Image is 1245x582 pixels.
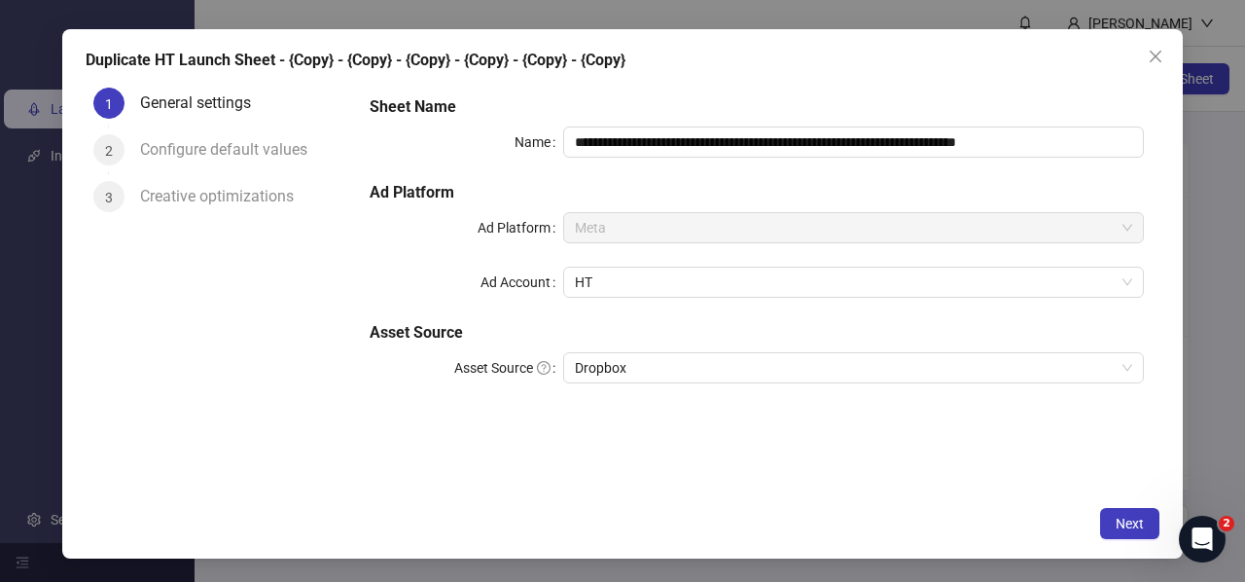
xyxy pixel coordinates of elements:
[1148,49,1163,64] span: close
[515,127,563,158] label: Name
[105,95,113,111] span: 1
[1100,508,1159,539] button: Next
[1219,516,1234,531] span: 2
[454,352,563,383] label: Asset Source
[86,49,1159,72] div: Duplicate HT Launch Sheet - {Copy} - {Copy} - {Copy} - {Copy} - {Copy} - {Copy}
[1179,516,1226,563] iframe: Intercom live chat
[575,213,1132,242] span: Meta
[370,181,1144,204] h5: Ad Platform
[370,321,1144,345] h5: Asset Source
[105,142,113,158] span: 2
[575,268,1132,297] span: HT
[1116,516,1144,531] span: Next
[1140,41,1171,72] button: Close
[140,88,267,119] div: General settings
[563,127,1144,158] input: Name
[105,189,113,204] span: 3
[480,267,563,298] label: Ad Account
[537,361,551,375] span: question-circle
[140,134,323,165] div: Configure default values
[575,353,1132,382] span: Dropbox
[140,181,309,212] div: Creative optimizations
[478,212,563,243] label: Ad Platform
[370,95,1144,119] h5: Sheet Name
